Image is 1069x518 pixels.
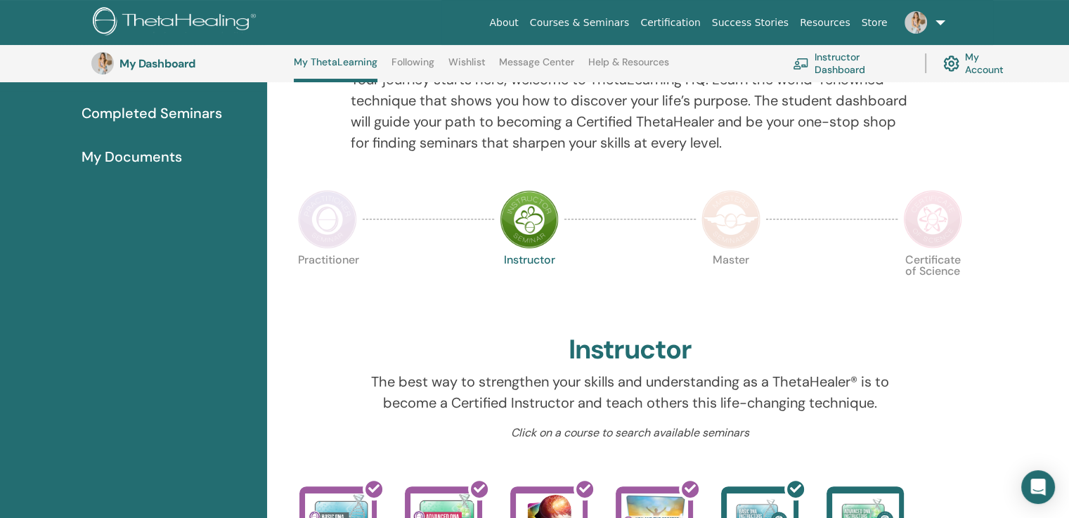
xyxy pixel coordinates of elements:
[298,190,357,249] img: Practitioner
[499,56,574,79] a: Message Center
[793,58,809,70] img: chalkboard-teacher.svg
[500,254,559,313] p: Instructor
[82,103,222,124] span: Completed Seminars
[298,254,357,313] p: Practitioner
[524,10,635,36] a: Courses & Seminars
[351,69,910,153] p: Your journey starts here; welcome to ThetaLearning HQ. Learn the world-renowned technique that sh...
[484,10,524,36] a: About
[294,56,377,82] a: My ThetaLearning
[943,52,959,75] img: cog.svg
[351,425,910,441] p: Click on a course to search available seminars
[500,190,559,249] img: Instructor
[903,190,962,249] img: Certificate of Science
[856,10,893,36] a: Store
[635,10,706,36] a: Certification
[701,190,760,249] img: Master
[91,52,114,75] img: default.jpg
[1021,470,1055,504] div: Open Intercom Messenger
[569,334,692,366] h2: Instructor
[119,57,260,70] h3: My Dashboard
[794,10,856,36] a: Resources
[701,254,760,313] p: Master
[351,371,910,413] p: The best way to strengthen your skills and understanding as a ThetaHealer® is to become a Certifi...
[943,48,1018,79] a: My Account
[391,56,434,79] a: Following
[588,56,669,79] a: Help & Resources
[903,254,962,313] p: Certificate of Science
[82,146,182,167] span: My Documents
[706,10,794,36] a: Success Stories
[93,7,261,39] img: logo.png
[793,48,908,79] a: Instructor Dashboard
[448,56,486,79] a: Wishlist
[905,11,927,34] img: default.jpg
